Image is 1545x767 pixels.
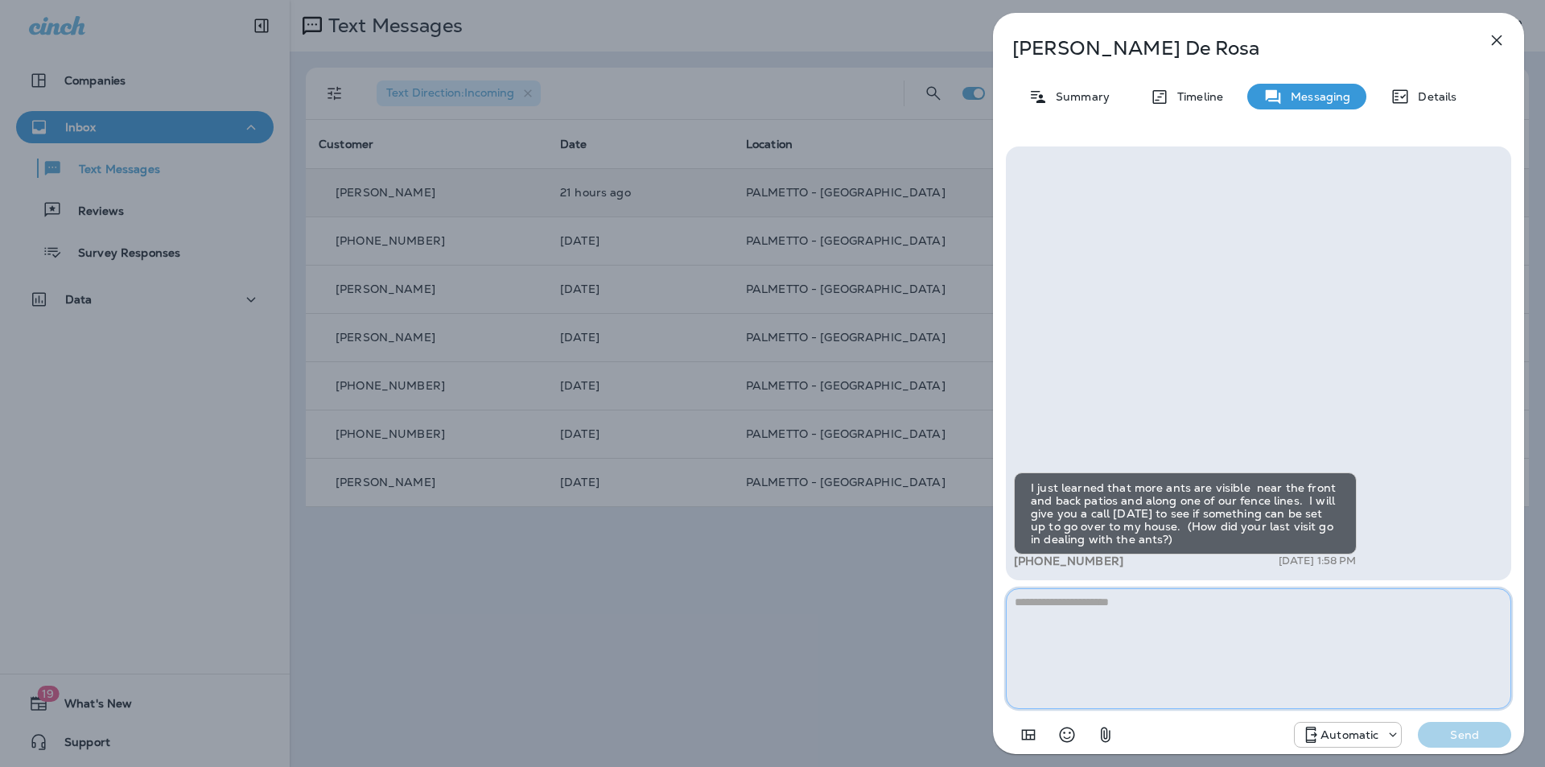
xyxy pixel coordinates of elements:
[1051,719,1083,751] button: Select an emoji
[1169,90,1223,103] p: Timeline
[1283,90,1350,103] p: Messaging
[1410,90,1456,103] p: Details
[1320,728,1378,741] p: Automatic
[1012,37,1452,60] p: [PERSON_NAME] De Rosa
[1048,90,1110,103] p: Summary
[1014,554,1123,568] span: [PHONE_NUMBER]
[1014,472,1357,555] div: I just learned that more ants are visible near the front and back patios and along one of our fen...
[1012,719,1044,751] button: Add in a premade template
[1279,555,1357,567] p: [DATE] 1:58 PM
